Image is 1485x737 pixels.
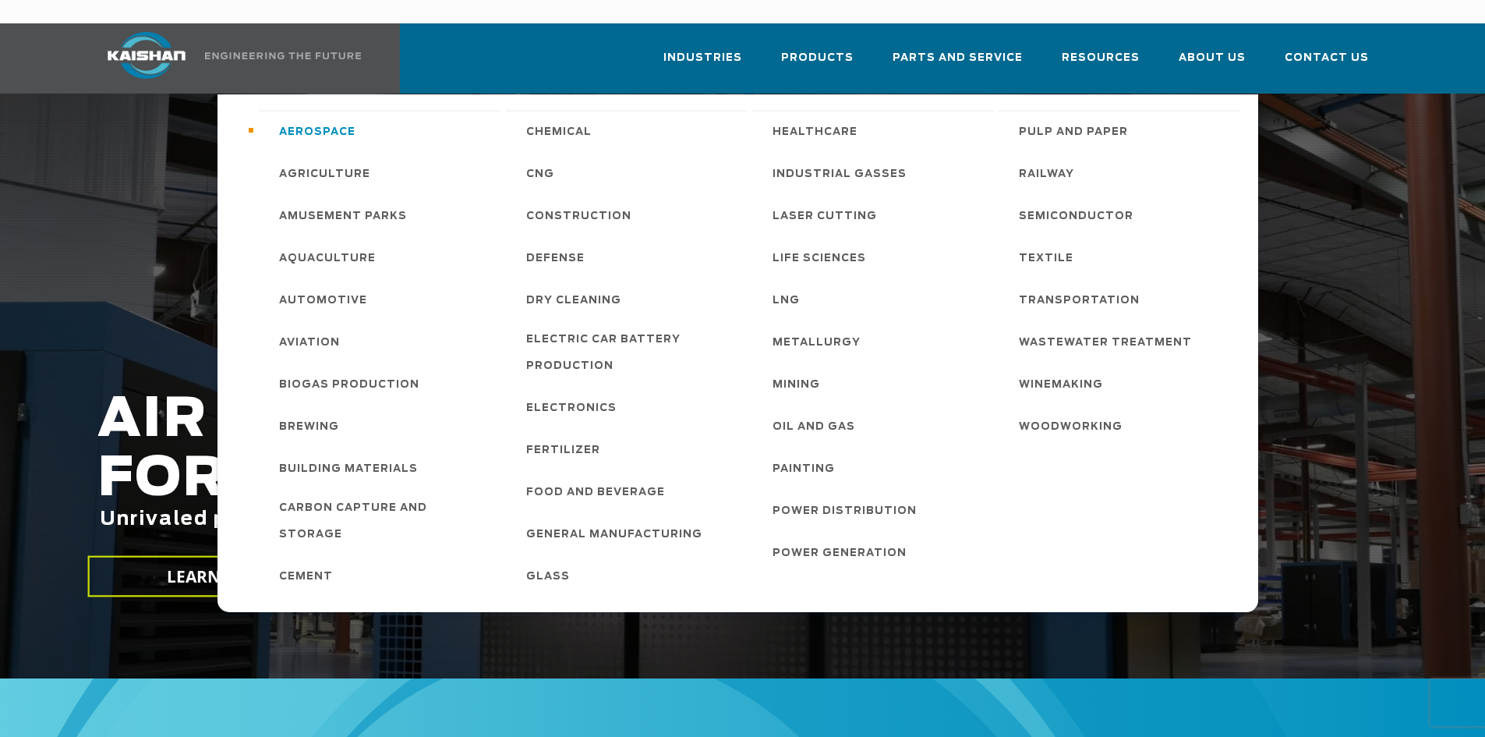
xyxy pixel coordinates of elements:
a: Semiconductor [1003,194,1240,236]
img: kaishan logo [88,32,205,79]
a: Oil and Gas [757,405,994,447]
span: Agriculture [279,161,370,188]
a: Healthcare [757,110,994,152]
span: Parts and Service [893,49,1023,67]
span: Textile [1019,246,1073,272]
span: Carbon Capture and Storage [279,495,485,548]
span: Biogas Production [279,372,419,399]
a: Dry Cleaning [511,278,748,321]
span: Power Distribution [773,498,917,525]
span: Cement [279,564,333,590]
span: Aviation [279,330,340,356]
span: Electric Car Battery Production [526,327,732,380]
span: General Manufacturing [526,522,702,548]
a: Transportation [1003,278,1240,321]
span: Metallurgy [773,330,861,356]
span: CNG [526,161,554,188]
a: Chemical [511,110,748,152]
span: Automotive [279,288,367,314]
a: Metallurgy [757,321,994,363]
span: Painting [773,456,835,483]
a: Contact Us [1285,37,1369,90]
span: Winemaking [1019,372,1103,399]
a: Building Materials [263,447,500,489]
a: Biogas Production [263,363,500,405]
span: Mining [773,372,820,399]
a: Industries [663,37,742,90]
span: Contact Us [1285,49,1369,67]
a: Industrial Gasses [757,152,994,194]
span: Brewing [279,414,339,441]
a: Textile [1003,236,1240,278]
span: Healthcare [773,119,857,146]
span: Wastewater Treatment [1019,330,1192,356]
span: Amusement Parks [279,204,407,230]
span: Unrivaled performance with up to 35% energy cost savings. [100,510,767,529]
span: Aerospace [279,119,355,146]
span: Construction [526,204,631,230]
span: Defense [526,246,585,272]
a: About Us [1179,37,1246,90]
span: Building Materials [279,456,418,483]
a: Railway [1003,152,1240,194]
span: Oil and Gas [773,414,855,441]
span: Glass [526,564,570,590]
span: Life Sciences [773,246,866,272]
a: Power Distribution [757,489,994,531]
a: Aquaculture [263,236,500,278]
span: Woodworking [1019,414,1123,441]
a: Defense [511,236,748,278]
a: Painting [757,447,994,489]
a: Woodworking [1003,405,1240,447]
span: Power Generation [773,540,907,567]
a: Amusement Parks [263,194,500,236]
span: Products [781,49,854,67]
span: Laser Cutting [773,204,877,230]
a: General Manufacturing [511,512,748,555]
a: CNG [511,152,748,194]
img: Engineering the future [205,52,361,59]
a: Aerospace [263,110,500,152]
span: Resources [1062,49,1140,67]
a: Brewing [263,405,500,447]
span: Fertilizer [526,438,600,464]
span: LNG [773,288,800,314]
a: Products [781,37,854,90]
a: Cement [263,555,500,597]
span: Industries [663,49,742,67]
a: Carbon Capture and Storage [263,489,500,555]
a: Glass [511,555,748,597]
a: LNG [757,278,994,321]
a: LEARN MORE [87,556,352,597]
span: Semiconductor [1019,204,1133,230]
span: Transportation [1019,288,1140,314]
a: Mining [757,363,994,405]
span: Electronics [526,395,617,422]
span: Pulp and Paper [1019,119,1128,146]
a: Winemaking [1003,363,1240,405]
span: Food and Beverage [526,480,665,506]
a: Construction [511,194,748,236]
span: Industrial Gasses [773,161,907,188]
a: Resources [1062,37,1140,90]
a: Laser Cutting [757,194,994,236]
a: Automotive [263,278,500,321]
span: Dry Cleaning [526,288,621,314]
span: Chemical [526,119,592,146]
span: LEARN MORE [166,565,274,588]
a: Electric Car Battery Production [511,321,748,386]
a: Wastewater Treatment [1003,321,1240,363]
a: Fertilizer [511,428,748,470]
a: Electronics [511,386,748,428]
a: Aviation [263,321,500,363]
span: About Us [1179,49,1246,67]
a: Food and Beverage [511,470,748,512]
span: Aquaculture [279,246,376,272]
a: Power Generation [757,531,994,573]
span: Railway [1019,161,1074,188]
a: Parts and Service [893,37,1023,90]
a: Agriculture [263,152,500,194]
h2: AIR COMPRESSORS FOR THE [97,391,1170,579]
a: Life Sciences [757,236,994,278]
a: Kaishan USA [88,23,364,94]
